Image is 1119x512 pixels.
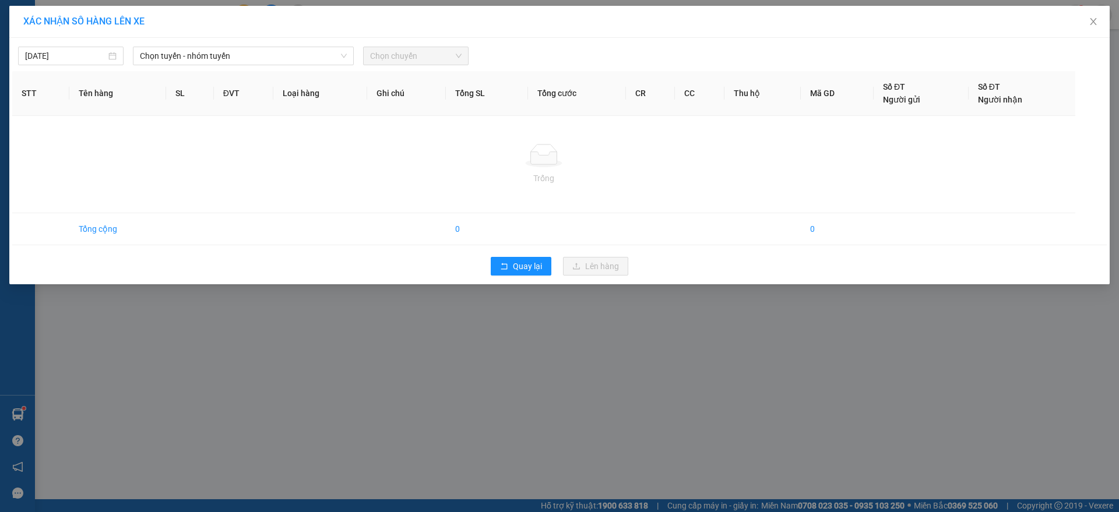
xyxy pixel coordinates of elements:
td: 0 [446,213,528,245]
button: rollbackQuay lại [491,257,551,276]
button: Close [1077,6,1110,38]
th: Tổng cước [528,71,626,116]
td: 0 [801,213,874,245]
th: Loại hàng [273,71,367,116]
span: Chọn chuyến [370,47,462,65]
input: 12/10/2025 [25,50,106,62]
span: Số ĐT [883,82,905,91]
th: Tổng SL [446,71,528,116]
button: uploadLên hàng [563,257,628,276]
span: Người gửi [883,95,920,104]
span: Số ĐT [978,82,1000,91]
th: Ghi chú [367,71,446,116]
td: Tổng cộng [69,213,166,245]
span: close [1089,17,1098,26]
th: SL [166,71,213,116]
img: logo.jpg [15,15,73,73]
th: STT [12,71,69,116]
b: Gửi khách hàng [72,17,115,72]
th: Thu hộ [724,71,800,116]
span: Chọn tuyến - nhóm tuyến [140,47,347,65]
th: Mã GD [801,71,874,116]
span: Quay lại [513,260,542,273]
b: Thành Phúc Bus [15,75,59,130]
th: CR [626,71,675,116]
th: CC [675,71,724,116]
span: XÁC NHẬN SỐ HÀNG LÊN XE [23,16,145,27]
span: down [340,52,347,59]
span: Người nhận [978,95,1022,104]
div: Trống [22,172,1066,185]
th: ĐVT [214,71,273,116]
span: rollback [500,262,508,271]
th: Tên hàng [69,71,166,116]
